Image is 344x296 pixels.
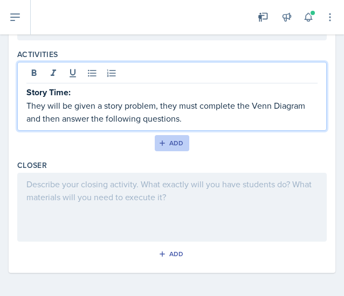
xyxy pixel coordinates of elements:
[161,139,184,147] div: Add
[17,160,47,171] label: Closer
[155,246,190,262] button: Add
[161,250,184,258] div: Add
[26,86,71,98] strong: Story Time:
[17,49,58,60] label: Activities
[155,135,190,151] button: Add
[26,99,318,125] p: They will be given a story problem, they must complete the Venn Diagram and then answer the follo...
